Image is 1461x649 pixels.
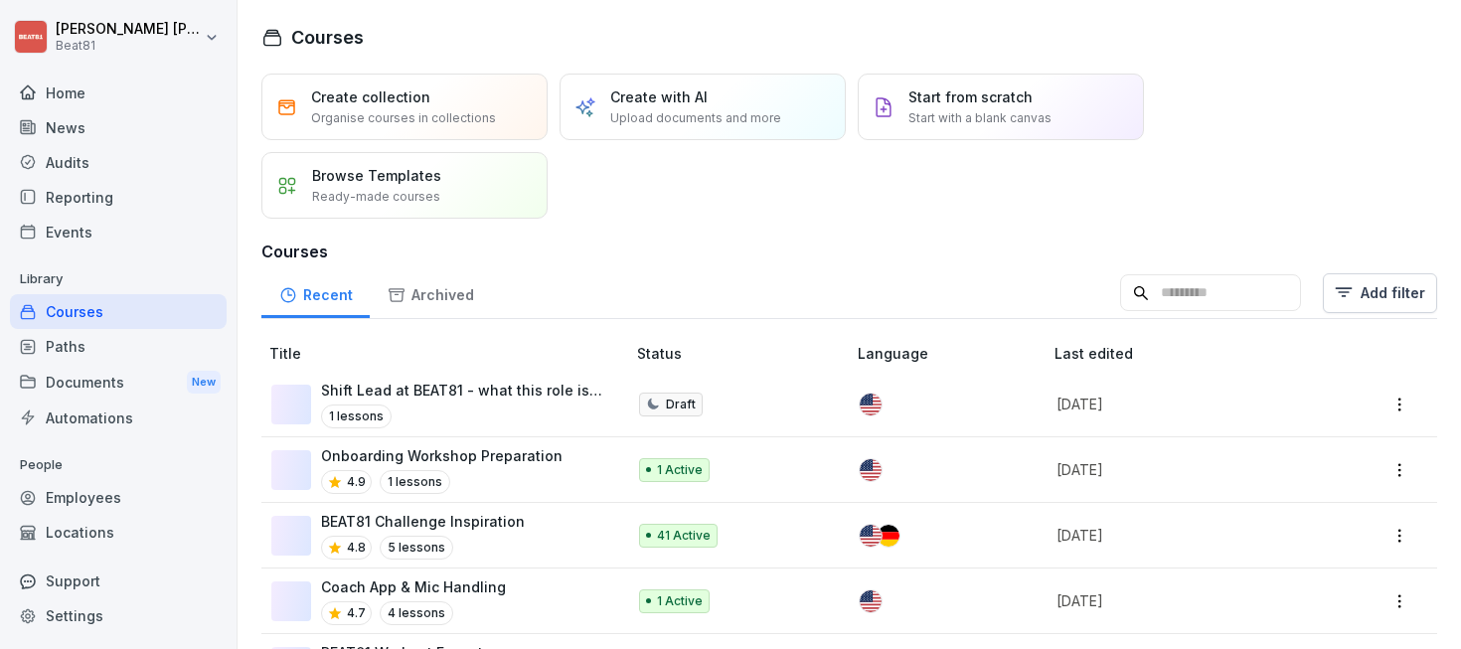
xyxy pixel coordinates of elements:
p: People [10,449,227,481]
p: [PERSON_NAME] [PERSON_NAME] [56,21,201,38]
p: Title [269,343,629,364]
p: Browse Templates [312,165,441,186]
img: us.svg [860,590,882,612]
a: Employees [10,480,227,515]
a: Audits [10,145,227,180]
p: BEAT81 Challenge Inspiration [321,511,525,532]
p: Coach App & Mic Handling [321,576,506,597]
p: 5 lessons [380,536,453,560]
p: Start with a blank canvas [908,109,1052,127]
p: Create with AI [610,86,708,107]
img: us.svg [860,525,882,547]
p: 1 lessons [321,405,392,428]
p: Organise courses in collections [311,109,496,127]
p: 1 lessons [380,470,450,494]
p: [DATE] [1056,394,1315,414]
a: Settings [10,598,227,633]
p: 1 Active [657,461,703,479]
p: Onboarding Workshop Preparation [321,445,563,466]
div: Support [10,564,227,598]
div: Documents [10,364,227,401]
a: News [10,110,227,145]
a: DocumentsNew [10,364,227,401]
button: Add filter [1323,273,1437,313]
p: 4.9 [347,473,366,491]
img: us.svg [860,459,882,481]
a: Automations [10,401,227,435]
p: Shift Lead at BEAT81 - what this role is about [321,380,605,401]
h3: Courses [261,240,1437,263]
p: 4.8 [347,539,366,557]
a: Archived [370,267,491,318]
p: Last edited [1055,343,1339,364]
p: 4 lessons [380,601,453,625]
h1: Courses [291,24,364,51]
p: [DATE] [1056,459,1315,480]
a: Events [10,215,227,249]
p: Library [10,263,227,295]
p: Beat81 [56,39,201,53]
a: Reporting [10,180,227,215]
img: de.svg [878,525,899,547]
a: Courses [10,294,227,329]
p: Upload documents and more [610,109,781,127]
img: us.svg [860,394,882,415]
a: Paths [10,329,227,364]
a: Locations [10,515,227,550]
p: Ready-made courses [312,188,440,206]
p: Language [858,343,1047,364]
p: 41 Active [657,527,711,545]
p: Start from scratch [908,86,1033,107]
p: [DATE] [1056,525,1315,546]
p: Draft [666,396,696,413]
p: 1 Active [657,592,703,610]
p: Create collection [311,86,430,107]
div: New [187,371,221,394]
p: [DATE] [1056,590,1315,611]
a: Home [10,76,227,110]
p: Status [637,343,851,364]
a: Recent [261,267,370,318]
p: 4.7 [347,604,366,622]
